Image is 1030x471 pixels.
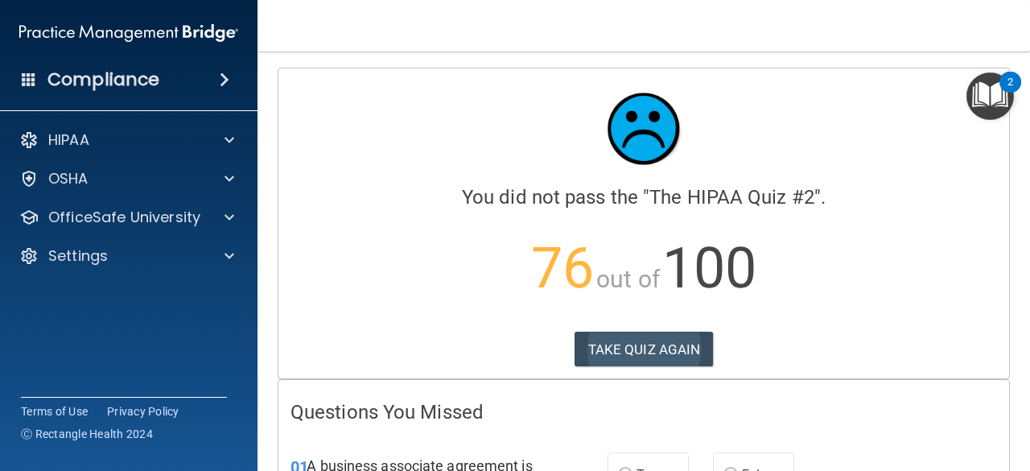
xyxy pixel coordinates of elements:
[290,187,997,208] h4: You did not pass the " ".
[531,235,594,301] span: 76
[47,68,159,91] h4: Compliance
[19,208,234,227] a: OfficeSafe University
[21,403,88,419] a: Terms of Use
[575,332,714,367] button: TAKE QUIZ AGAIN
[48,169,89,188] p: OSHA
[19,17,238,49] img: PMB logo
[966,72,1014,120] button: Open Resource Center, 2 new notifications
[48,246,108,266] p: Settings
[662,235,756,301] span: 100
[596,265,660,293] span: out of
[595,81,692,177] img: sad_face.ecc698e2.jpg
[290,402,997,423] h4: Questions You Missed
[48,130,89,150] p: HIPAA
[19,246,234,266] a: Settings
[1007,82,1013,103] div: 2
[107,403,179,419] a: Privacy Policy
[19,130,234,150] a: HIPAA
[21,426,153,442] span: Ⓒ Rectangle Health 2024
[48,208,200,227] p: OfficeSafe University
[950,360,1011,421] iframe: Drift Widget Chat Controller
[19,169,234,188] a: OSHA
[649,186,814,209] span: The HIPAA Quiz #2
